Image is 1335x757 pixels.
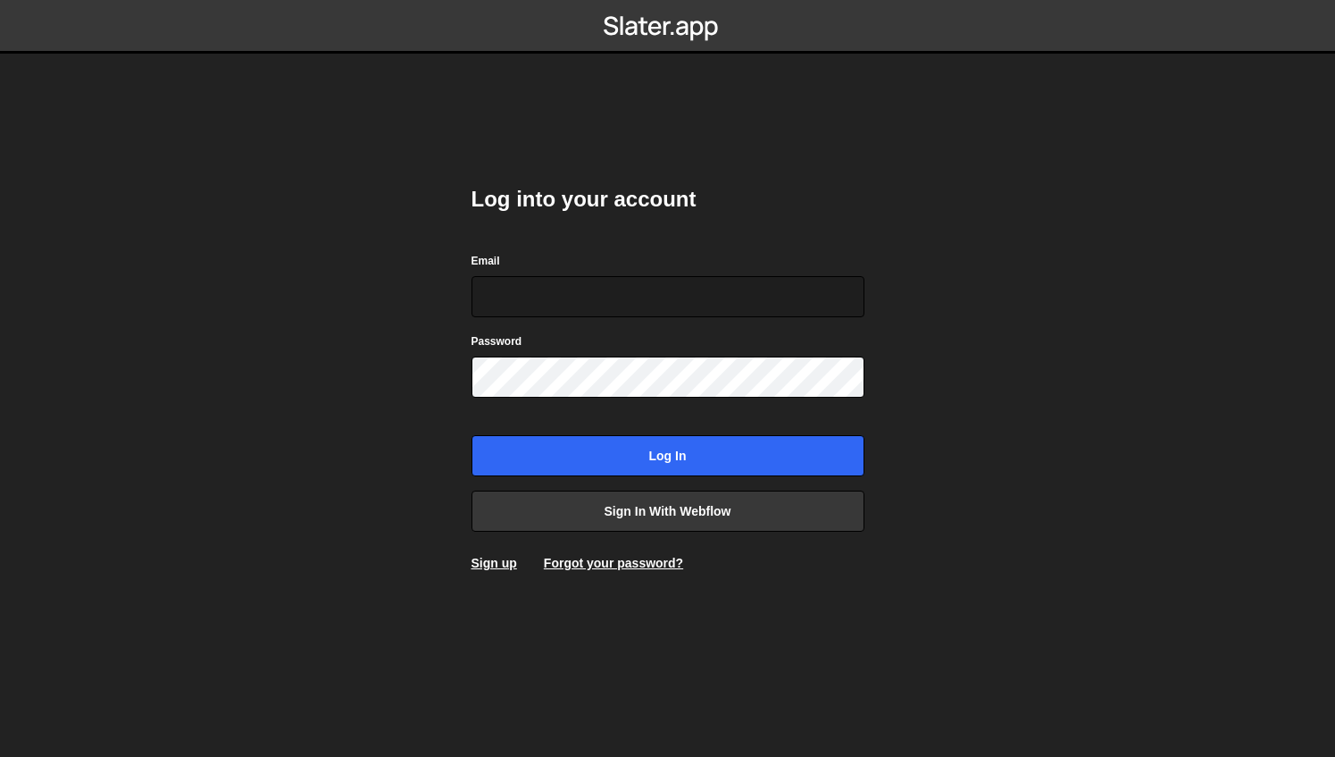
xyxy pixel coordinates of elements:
a: Sign in with Webflow [471,491,864,532]
a: Forgot your password? [544,556,683,570]
label: Email [471,252,500,270]
input: Log in [471,435,864,476]
label: Password [471,332,522,350]
h2: Log into your account [471,185,864,214]
a: Sign up [471,556,517,570]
